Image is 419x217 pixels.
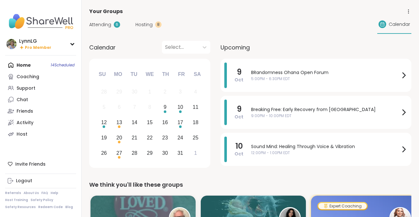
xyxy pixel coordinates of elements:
div: 27 [116,149,122,157]
span: Calendar [389,21,410,28]
div: 31 [177,149,183,157]
div: 13 [116,118,122,127]
div: Su [95,67,109,81]
div: 19 [101,133,107,142]
div: Choose Wednesday, October 22nd, 2025 [143,131,157,145]
a: Logout [5,175,76,187]
div: 1 [194,149,197,157]
div: Fr [174,67,188,81]
span: Upcoming [220,43,250,52]
div: 2 [163,87,166,96]
div: Choose Sunday, October 19th, 2025 [97,131,111,145]
div: Choose Tuesday, October 21st, 2025 [128,131,141,145]
div: 21 [132,133,137,142]
div: 14 [132,118,137,127]
div: 28 [132,149,137,157]
a: Blog [65,205,73,209]
div: Host [17,131,27,138]
div: 29 [116,87,122,96]
div: 15 [147,118,153,127]
div: 9 [163,103,166,111]
div: 8 [155,21,162,28]
span: Oct [235,151,243,157]
span: Breaking Free: Early Recovery from [GEOGRAPHIC_DATA] [251,106,400,113]
span: Your Groups [89,8,123,15]
div: Choose Monday, October 27th, 2025 [112,146,126,160]
div: Choose Friday, October 24th, 2025 [173,131,187,145]
div: 10 [177,103,183,111]
a: Host Training [5,198,28,202]
div: 22 [147,133,153,142]
div: 28 [101,87,107,96]
div: 25 [193,133,199,142]
div: Not available Tuesday, September 30th, 2025 [128,85,141,99]
div: Choose Friday, October 31st, 2025 [173,146,187,160]
div: Not available Wednesday, October 8th, 2025 [143,101,157,114]
a: FAQ [41,191,48,195]
a: Chat [5,94,76,105]
span: Oct [235,77,243,83]
div: Logout [16,178,32,184]
div: Choose Saturday, October 11th, 2025 [189,101,202,114]
span: BRandomness Ohana Open Forum [251,69,400,76]
a: Coaching [5,71,76,82]
div: 7 [133,103,136,111]
span: 12:00PM - 1:00PM EDT [251,150,400,156]
div: 23 [162,133,168,142]
div: month 2025-10 [96,84,203,161]
a: Safety Policy [31,198,53,202]
div: Not available Thursday, October 2nd, 2025 [158,85,172,99]
div: Choose Wednesday, October 29th, 2025 [143,146,157,160]
a: About Us [24,191,39,195]
div: Sa [190,67,204,81]
div: 8 [148,103,151,111]
div: 1 [148,87,151,96]
div: 16 [162,118,168,127]
div: Choose Sunday, October 12th, 2025 [97,116,111,130]
div: Expert Coaching [318,203,367,209]
div: Not available Friday, October 3rd, 2025 [173,85,187,99]
div: Mo [111,67,125,81]
div: Choose Saturday, October 25th, 2025 [189,131,202,145]
img: LynnLG [6,39,17,49]
div: 11 [193,103,199,111]
span: 5:00PM - 6:30PM EDT [251,76,400,82]
div: Friends [17,108,33,115]
div: Choose Monday, October 20th, 2025 [112,131,126,145]
div: Support [17,85,35,92]
div: Choose Thursday, October 30th, 2025 [158,146,172,160]
div: Not available Tuesday, October 7th, 2025 [128,101,141,114]
a: Friends [5,105,76,117]
div: Not available Wednesday, October 1st, 2025 [143,85,157,99]
div: Choose Thursday, October 9th, 2025 [158,101,172,114]
a: Redeem Code [38,205,63,209]
div: 26 [101,149,107,157]
div: 29 [147,149,153,157]
div: Choose Saturday, October 18th, 2025 [189,116,202,130]
div: Not available Monday, October 6th, 2025 [112,101,126,114]
div: Choose Sunday, October 26th, 2025 [97,146,111,160]
div: Tu [127,67,141,81]
a: Activity [5,117,76,128]
div: Not available Saturday, October 4th, 2025 [189,85,202,99]
div: Choose Tuesday, October 14th, 2025 [128,116,141,130]
div: Not available Sunday, September 28th, 2025 [97,85,111,99]
div: 5 [103,103,105,111]
span: 9 [237,105,242,114]
img: ShareWell Nav Logo [5,10,76,33]
div: Invite Friends [5,158,76,170]
span: 10 [235,142,243,151]
div: LynnLG [19,38,51,45]
span: Oct [235,114,243,120]
div: Choose Thursday, October 16th, 2025 [158,116,172,130]
a: Referrals [5,191,21,195]
span: 9 [237,68,242,77]
div: Choose Monday, October 13th, 2025 [112,116,126,130]
div: Chat [17,97,28,103]
span: Hosting [135,21,153,28]
div: Choose Tuesday, October 28th, 2025 [128,146,141,160]
div: 6 [118,103,121,111]
span: 9:00PM - 10:00PM EDT [251,113,400,119]
div: 24 [177,133,183,142]
div: Choose Thursday, October 23rd, 2025 [158,131,172,145]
